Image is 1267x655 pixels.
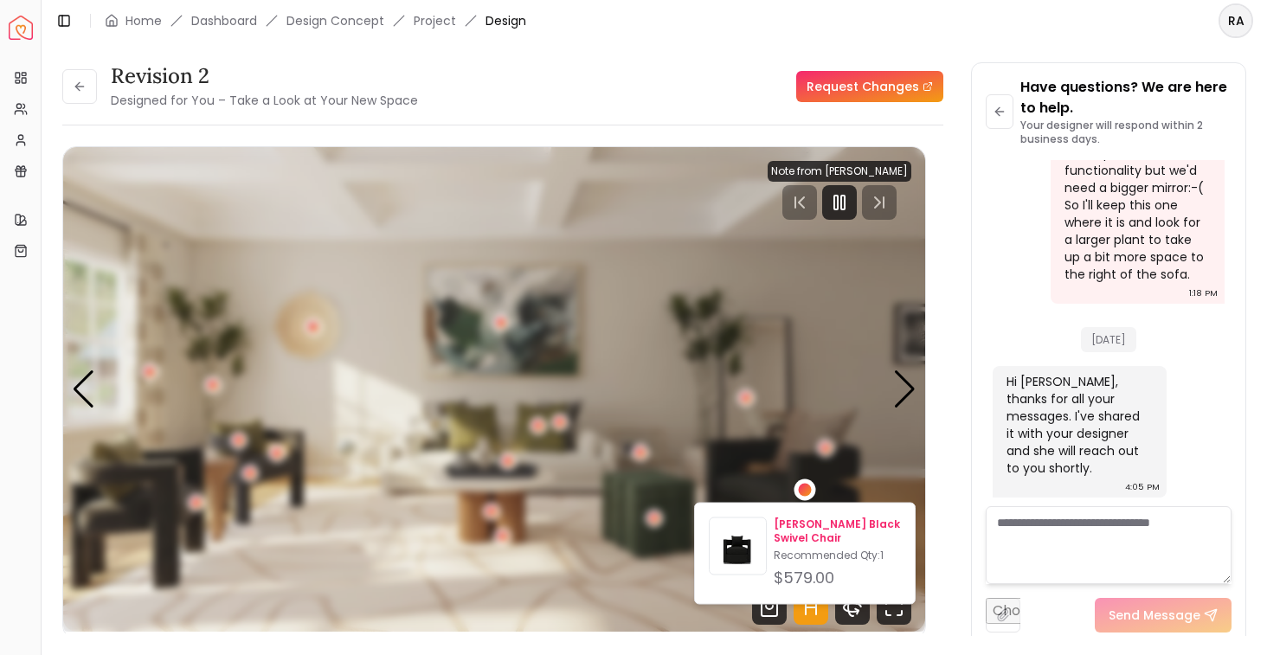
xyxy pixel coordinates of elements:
a: Dashboard [191,12,257,29]
span: Design [486,12,526,29]
img: Hudson Black Swivel Chair [710,522,766,578]
p: Have questions? We are here to help. [1020,77,1232,119]
a: Project [414,12,456,29]
div: 1:18 PM [1189,285,1218,302]
div: Next slide [893,370,916,408]
img: Spacejoy Logo [9,16,33,40]
p: Recommended Qty: 1 [774,549,901,562]
div: $579.00 [774,566,901,590]
span: [DATE] [1081,327,1136,352]
p: [PERSON_NAME] Black Swivel Chair [774,517,901,545]
div: 1 / 5 [63,147,925,632]
a: Hudson Black Swivel Chair[PERSON_NAME] Black Swivel ChairRecommended Qty:1$579.00 [709,517,901,590]
div: Finally got my husband to move the existing mirror to the spot recommended in revision#2. I like ... [1064,58,1207,283]
small: Designed for You – Take a Look at Your New Space [111,92,418,109]
a: Request Changes [796,71,943,102]
img: Design Render 1 [63,147,925,632]
div: Note from [PERSON_NAME] [768,161,911,182]
div: Hi [PERSON_NAME], thanks for all your messages. I've shared it with your designer and she will re... [1007,373,1149,477]
a: Home [125,12,162,29]
h3: Revision 2 [111,62,418,90]
svg: Pause [829,192,850,213]
div: Previous slide [72,370,95,408]
div: Carousel [63,147,925,632]
button: RA [1219,3,1253,38]
svg: Fullscreen [877,590,911,625]
a: Spacejoy [9,16,33,40]
svg: Hotspots Toggle [794,590,828,625]
span: RA [1220,5,1251,36]
li: Design Concept [286,12,384,29]
nav: breadcrumb [105,12,526,29]
p: Your designer will respond within 2 business days. [1020,119,1232,146]
div: 4:05 PM [1125,478,1160,496]
svg: 360 View [835,590,870,625]
svg: Shop Products from this design [752,590,787,625]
